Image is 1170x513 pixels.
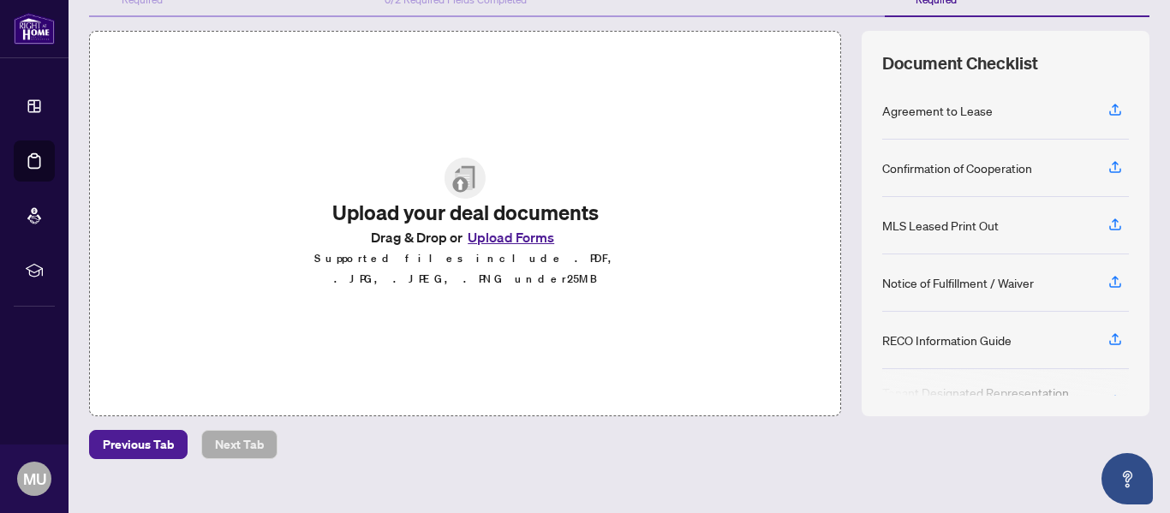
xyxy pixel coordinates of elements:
div: Confirmation of Cooperation [882,158,1032,177]
button: Next Tab [201,430,278,459]
button: Open asap [1101,453,1153,504]
span: Document Checklist [882,51,1038,75]
img: logo [14,13,55,45]
h2: Upload your deal documents [312,199,618,226]
div: RECO Information Guide [882,331,1012,349]
span: Drag & Drop or [371,226,559,248]
span: MU [23,467,46,491]
img: File Upload [445,158,486,199]
button: Previous Tab [89,430,188,459]
div: MLS Leased Print Out [882,216,999,235]
span: Previous Tab [103,431,174,458]
p: Supported files include .PDF, .JPG, .JPEG, .PNG under 25 MB [312,248,618,289]
span: File UploadUpload your deal documentsDrag & Drop orUpload FormsSupported files include .PDF, .JPG... [298,144,632,303]
button: Upload Forms [463,226,559,248]
div: Agreement to Lease [882,101,993,120]
div: Notice of Fulfillment / Waiver [882,273,1034,292]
